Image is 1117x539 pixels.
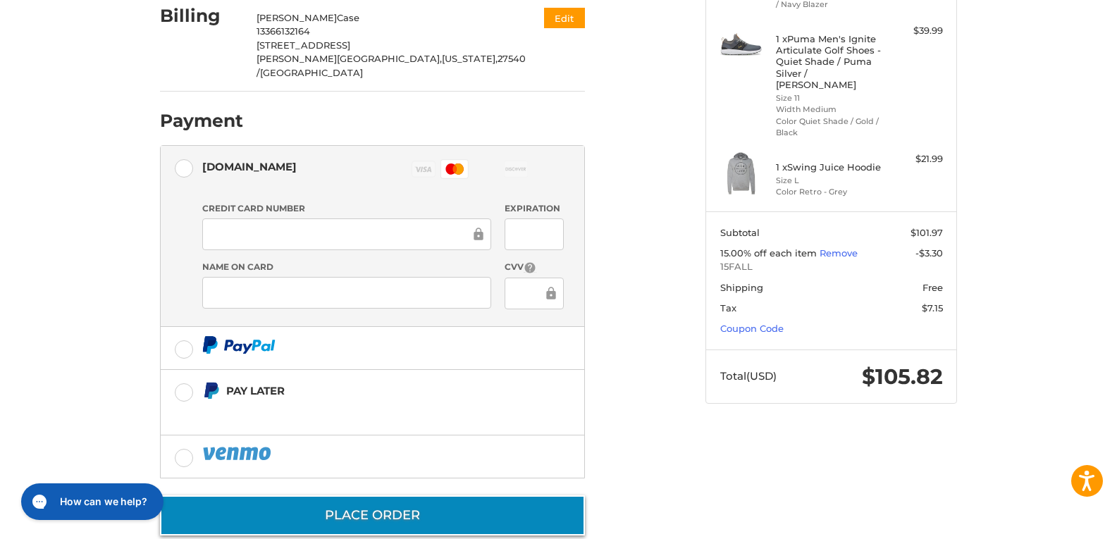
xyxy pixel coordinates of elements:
[776,92,884,104] li: Size 11
[720,227,760,238] span: Subtotal
[887,24,943,38] div: $39.99
[887,152,943,166] div: $21.99
[505,261,563,274] label: CVV
[160,495,585,535] button: Place Order
[202,445,274,462] img: PayPal icon
[257,53,442,64] span: [PERSON_NAME][GEOGRAPHIC_DATA],
[820,247,858,259] a: Remove
[442,53,498,64] span: [US_STATE],
[202,155,297,178] div: [DOMAIN_NAME]
[720,260,943,274] span: 15FALL
[202,202,491,215] label: Credit Card Number
[776,161,884,173] h4: 1 x Swing Juice Hoodie
[544,8,585,28] button: Edit
[922,282,943,293] span: Free
[202,261,491,273] label: Name on Card
[202,382,220,399] img: Pay Later icon
[911,227,943,238] span: $101.97
[160,110,243,132] h2: Payment
[14,478,168,525] iframe: Gorgias live chat messenger
[337,12,359,23] span: Case
[776,175,884,187] li: Size L
[257,25,310,37] span: 13366132164
[257,53,526,78] span: 27540 /
[160,5,242,27] h2: Billing
[257,12,337,23] span: [PERSON_NAME]
[202,336,276,354] img: PayPal icon
[226,379,496,402] div: Pay Later
[720,369,777,383] span: Total (USD)
[720,282,763,293] span: Shipping
[505,202,563,215] label: Expiration
[915,247,943,259] span: -$3.30
[720,323,784,334] a: Coupon Code
[776,186,884,198] li: Color Retro - Grey
[260,67,363,78] span: [GEOGRAPHIC_DATA]
[720,247,820,259] span: 15.00% off each item
[202,405,497,418] iframe: PayPal Message 1
[257,39,350,51] span: [STREET_ADDRESS]
[720,302,736,314] span: Tax
[776,33,884,90] h4: 1 x Puma Men's Ignite Articulate Golf Shoes - Quiet Shade / Puma Silver / [PERSON_NAME]
[776,104,884,116] li: Width Medium
[922,302,943,314] span: $7.15
[862,364,943,390] span: $105.82
[776,116,884,139] li: Color Quiet Shade / Gold / Black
